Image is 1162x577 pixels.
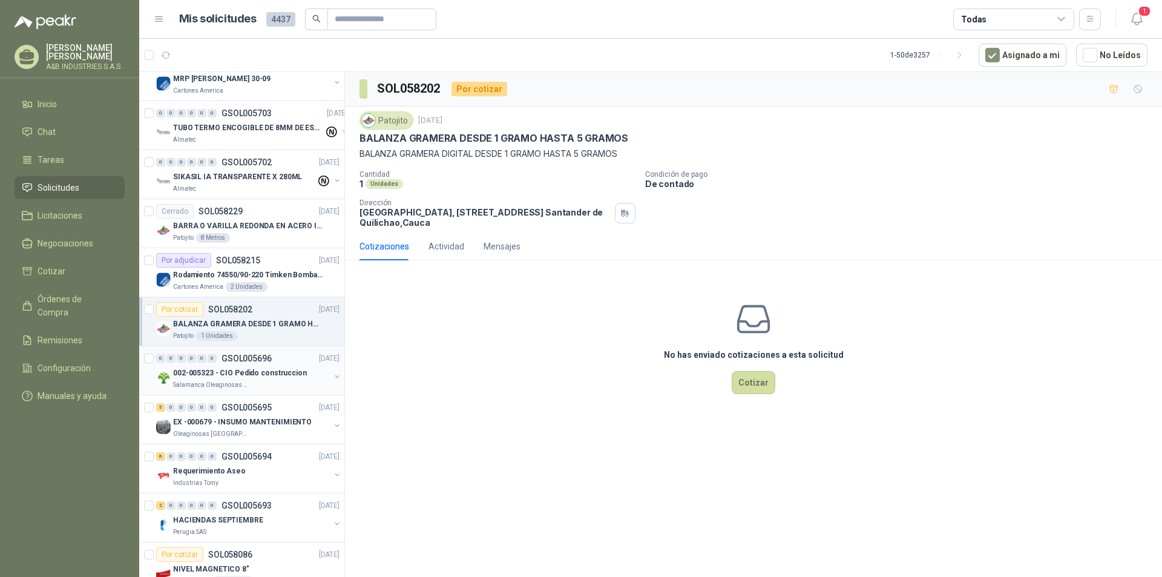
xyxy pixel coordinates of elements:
p: [DATE] [319,500,340,512]
p: Requerimiento Aseo [173,466,246,477]
p: Cartones America [173,282,223,292]
span: search [312,15,321,23]
p: MRP [PERSON_NAME] 30-09 [173,73,271,85]
p: EX -000679 - INSUMO MANTENIMIENTO [173,417,312,428]
img: Company Logo [156,469,171,483]
img: Company Logo [156,76,171,91]
a: 0 0 0 0 0 0 GSOL005703[DATE] Company LogoTUBO TERMO ENCOGIBLE DE 8MM DE ESPESOR X 5CMSAlmatec [156,106,350,145]
div: 0 [177,158,186,167]
p: Perugia SAS [173,527,206,537]
img: Company Logo [156,321,171,336]
img: Company Logo [156,272,171,287]
div: 0 [208,158,217,167]
div: 0 [197,158,206,167]
div: Todas [961,13,986,26]
div: 0 [156,354,165,363]
span: Órdenes de Compra [38,292,113,319]
p: Almatec [173,184,196,194]
div: 0 [187,403,196,412]
p: GSOL005696 [222,354,272,363]
div: 0 [166,354,176,363]
img: Company Logo [156,420,171,434]
p: 1 [359,179,363,189]
div: 2 Unidades [226,282,268,292]
div: 0 [187,158,196,167]
span: Inicio [38,97,57,111]
p: Salamanca Oleaginosas SAS [173,380,249,390]
p: BARRA O VARILLA REDONDA EN ACERO INOXIDABLE DE 2" O 50 MM [173,220,324,232]
p: BALANZA GRAMERA DIGITAL DESDE 1 GRAMO HASTA 5 GRAMOS [359,147,1147,160]
p: GSOL005694 [222,452,272,461]
div: 0 [166,452,176,461]
a: Chat [15,120,125,143]
div: 0 [177,452,186,461]
div: Unidades [366,179,403,189]
a: Por adjudicarSOL058215[DATE] Company LogoRodamiento 74550/90-220 Timken BombaVG40Cartones America... [139,248,344,297]
a: 6 0 0 0 0 0 GSOL005694[DATE] Company LogoRequerimiento AseoIndustrias Tomy [156,449,342,488]
p: A&B INDUSTRIES S.A.S [46,63,125,70]
div: 0 [156,109,165,117]
p: [DATE] [319,353,340,364]
p: Cartones America [173,86,223,96]
p: 002-005323 - CIO Pedido construccion [173,368,307,379]
span: Remisiones [38,334,82,347]
img: Company Logo [156,518,171,532]
div: 0 [177,354,186,363]
button: Cotizar [732,371,775,394]
div: 0 [177,403,186,412]
p: GSOL005693 [222,501,272,510]
p: Condición de pago [645,170,1157,179]
p: [DATE] [319,255,340,266]
a: Cotizar [15,260,125,283]
span: Cotizar [38,265,65,278]
span: Chat [38,125,56,139]
a: Tareas [15,148,125,171]
a: CerradoSOL058229[DATE] Company LogoBARRA O VARILLA REDONDA EN ACERO INOXIDABLE DE 2" O 50 MMPatoj... [139,199,344,248]
div: 0 [208,501,217,510]
img: Company Logo [156,223,171,238]
a: Remisiones [15,329,125,352]
div: 0 [208,109,217,117]
div: 0 [187,501,196,510]
button: 1 [1126,8,1147,30]
span: Manuales y ayuda [38,389,107,403]
p: [DATE] [319,402,340,414]
div: 0 [166,158,176,167]
p: SOL058202 [208,305,252,314]
p: SIKASIL IA TRANSPARENTE X 280ML [173,171,302,183]
span: Configuración [38,361,91,375]
h1: Mis solicitudes [179,10,257,28]
p: SOL058086 [208,550,252,559]
div: Por adjudicar [156,253,211,268]
p: SOL058215 [216,256,260,265]
a: Órdenes de Compra [15,288,125,324]
p: [GEOGRAPHIC_DATA], [STREET_ADDRESS] Santander de Quilichao , Cauca [359,207,610,228]
a: Licitaciones [15,204,125,227]
p: Rodamiento 74550/90-220 Timken BombaVG40 [173,269,324,281]
p: Almatec [173,135,196,145]
div: Mensajes [484,240,520,253]
div: 0 [197,501,206,510]
p: [DATE] [418,115,442,127]
div: Por cotizar [156,547,203,562]
div: Patojito [359,111,413,130]
div: 6 [156,452,165,461]
div: 0 [166,403,176,412]
a: Solicitudes [15,176,125,199]
p: [DATE] [319,157,340,168]
a: 0 0 0 0 0 0 GSOL005696[DATE] Company Logo002-005323 - CIO Pedido construccionSalamanca Oleaginosa... [156,351,342,390]
p: Dirección [359,199,610,207]
button: Asignado a mi [979,44,1066,67]
div: 1 Unidades [196,331,238,341]
span: Solicitudes [38,181,79,194]
div: 0 [187,452,196,461]
img: Company Logo [156,125,171,140]
div: 0 [187,354,196,363]
div: 0 [156,158,165,167]
p: Patojito [173,233,194,243]
div: 0 [166,501,176,510]
p: [DATE] [319,206,340,217]
p: [DATE] [319,549,340,561]
span: Tareas [38,153,64,167]
div: 0 [208,403,217,412]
